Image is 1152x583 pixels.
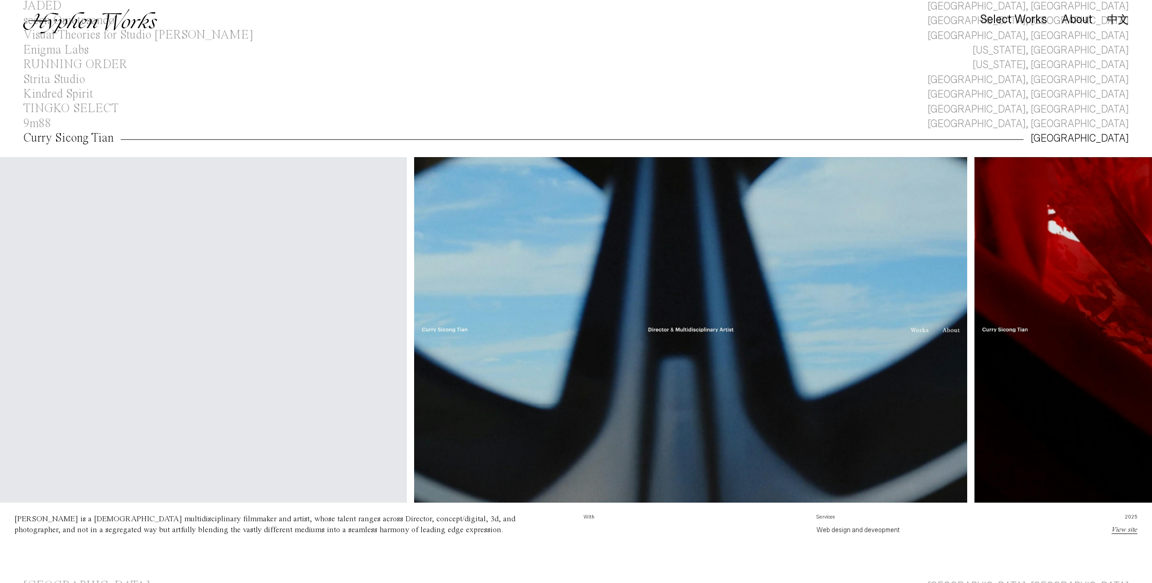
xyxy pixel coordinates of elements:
[980,15,1047,25] a: Select Works
[816,514,1035,524] p: Services
[973,43,1129,58] div: [US_STATE], [GEOGRAPHIC_DATA]
[583,514,802,524] p: With
[928,102,1129,117] div: [GEOGRAPHIC_DATA], [GEOGRAPHIC_DATA]
[23,74,85,86] div: Strita Studio
[414,157,967,503] img: Z9wX4TiBA97GiuII_CST-Case-Study-Home-250319-4.jpg
[928,73,1129,87] div: [GEOGRAPHIC_DATA], [GEOGRAPHIC_DATA]
[973,58,1129,72] div: [US_STATE], [GEOGRAPHIC_DATA]
[23,44,89,56] div: Enigma Labs
[23,9,157,34] img: Hyphen Works
[928,117,1129,131] div: [GEOGRAPHIC_DATA], [GEOGRAPHIC_DATA]
[23,88,93,100] div: Kindred Spirit
[15,515,515,534] div: [PERSON_NAME] is a [DEMOGRAPHIC_DATA] multidisciplinary filmmaker and artist, whose talent ranges...
[1050,514,1137,524] p: 2025
[1031,131,1129,146] div: [GEOGRAPHIC_DATA]
[1062,15,1093,25] a: About
[980,13,1047,26] div: Select Works
[23,132,114,144] div: Curry Sicong Tian
[928,87,1129,102] div: [GEOGRAPHIC_DATA], [GEOGRAPHIC_DATA]
[1062,13,1093,26] div: About
[23,103,119,115] div: TINGKO SELECT
[1112,526,1137,534] a: View site
[1107,15,1129,25] a: 中文
[23,118,51,130] div: 9m88
[23,59,127,71] div: RUNNING ORDER
[816,524,1035,535] p: Web design and deveopment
